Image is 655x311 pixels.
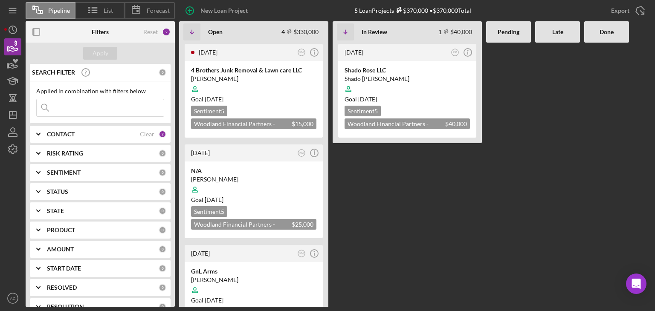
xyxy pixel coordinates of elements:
[208,29,223,35] b: Open
[104,7,113,14] span: List
[438,28,472,35] div: 1 $40,000
[199,49,217,56] time: 2025-08-21 17:22
[48,7,70,14] span: Pipeline
[159,69,166,76] div: 0
[345,106,381,116] div: Sentiment 5
[47,150,83,157] b: RISK RATING
[191,276,316,284] div: [PERSON_NAME]
[47,131,75,138] b: CONTACT
[611,2,629,19] div: Export
[183,43,324,139] a: [DATE]KM4 Brothers Junk Removal & Lawn care LLC[PERSON_NAME]Goal [DATE]Sentiment5Woodland Financi...
[299,252,304,255] text: KM
[159,245,166,253] div: 0
[47,284,77,291] b: RESOLVED
[626,274,646,294] div: Open Intercom Messenger
[498,29,519,35] b: Pending
[453,51,457,54] text: KM
[92,29,109,35] b: Filters
[345,49,363,56] time: 2025-06-05 18:18
[205,95,223,103] time: 10/20/2025
[191,106,227,116] div: Sentiment 5
[345,66,470,75] div: Shado Rose LLC
[191,196,223,203] span: Goal
[179,2,256,19] button: New Loan Project
[10,296,15,301] text: AC
[159,303,166,311] div: 0
[47,246,74,253] b: AMOUNT
[337,43,478,139] a: [DATE]KMShado Rose LLCShado [PERSON_NAME]Goal [DATE]Sentiment5Woodland Financial Partners - Stand...
[358,95,377,103] time: 06/21/2025
[159,150,166,157] div: 0
[191,206,227,217] div: Sentiment 5
[281,28,319,35] div: 4 $330,000
[162,28,171,36] div: 2
[191,149,210,156] time: 2025-08-05 20:01
[36,88,164,95] div: Applied in combination with filters below
[159,226,166,234] div: 0
[299,151,304,154] text: KM
[159,265,166,272] div: 0
[354,7,471,14] div: 5 Loan Projects • $370,000 Total
[292,221,313,228] span: $25,000
[200,2,248,19] div: New Loan Project
[191,297,223,304] span: Goal
[159,130,166,138] div: 2
[603,2,651,19] button: Export
[362,29,387,35] b: In Review
[47,227,75,233] b: PRODUCT
[4,290,21,307] button: AC
[143,29,158,35] div: Reset
[47,207,64,214] b: STATE
[205,196,223,203] time: 08/25/2025
[292,120,313,127] span: $15,000
[93,47,108,60] div: Apply
[191,175,316,184] div: [PERSON_NAME]
[191,250,210,257] time: 2025-07-22 13:41
[159,207,166,215] div: 0
[159,169,166,176] div: 0
[47,265,81,272] b: START DATE
[47,188,68,195] b: STATUS
[345,95,377,103] span: Goal
[183,143,324,239] a: [DATE]KMN/A[PERSON_NAME]Goal [DATE]Sentiment5Woodland Financial Partners - Standard Business Loan...
[191,219,316,230] div: Woodland Financial Partners - Standard Business Loan
[345,75,470,83] div: Shado [PERSON_NAME]
[147,7,170,14] span: Forecast
[32,69,75,76] b: SEARCH FILTER
[140,131,154,138] div: Clear
[296,248,307,259] button: KM
[191,167,316,175] div: N/A
[449,47,461,58] button: KM
[205,297,223,304] time: 07/21/2025
[345,118,470,129] div: Woodland Financial Partners - Standard Business Loan
[191,75,316,83] div: [PERSON_NAME]
[299,51,304,54] text: KM
[296,147,307,159] button: KM
[191,267,316,276] div: GnL Arms
[191,66,316,75] div: 4 Brothers Junk Removal & Lawn care LLC
[191,118,316,129] div: Woodland Financial Partners - Standard Business Loan
[191,95,223,103] span: Goal
[159,188,166,196] div: 0
[47,169,81,176] b: SENTIMENT
[394,7,428,14] div: $370,000
[159,284,166,291] div: 0
[296,47,307,58] button: KM
[445,120,467,127] span: $40,000
[83,47,117,60] button: Apply
[47,303,84,310] b: RESOLUTION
